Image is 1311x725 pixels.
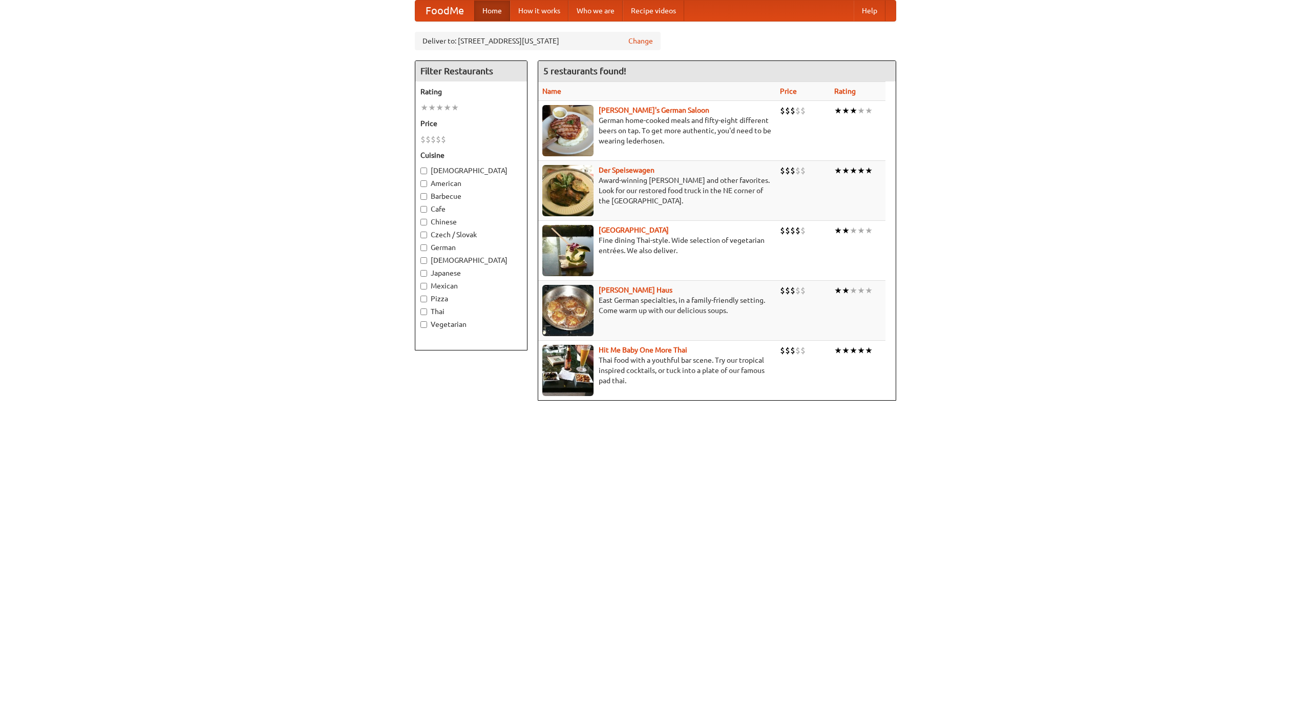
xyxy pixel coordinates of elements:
a: [GEOGRAPHIC_DATA] [599,226,669,234]
a: Der Speisewagen [599,166,654,174]
label: Mexican [420,281,522,291]
p: Thai food with a youthful bar scene. Try our tropical inspired cocktails, or tuck into a plate of... [542,355,772,386]
li: ★ [865,225,873,236]
li: ★ [834,285,842,296]
input: Mexican [420,283,427,289]
li: ★ [850,345,857,356]
li: $ [795,345,800,356]
a: Help [854,1,885,21]
li: ★ [865,285,873,296]
p: Fine dining Thai-style. Wide selection of vegetarian entrées. We also deliver. [542,235,772,256]
li: $ [790,345,795,356]
li: ★ [850,225,857,236]
img: babythai.jpg [542,345,594,396]
li: ★ [857,285,865,296]
li: $ [780,105,785,116]
a: Change [628,36,653,46]
a: Recipe videos [623,1,684,21]
li: ★ [420,102,428,113]
li: $ [436,134,441,145]
li: ★ [857,165,865,176]
p: East German specialties, in a family-friendly setting. Come warm up with our delicious soups. [542,295,772,316]
li: $ [441,134,446,145]
li: $ [795,165,800,176]
img: kohlhaus.jpg [542,285,594,336]
input: [DEMOGRAPHIC_DATA] [420,257,427,264]
li: ★ [834,105,842,116]
div: Deliver to: [STREET_ADDRESS][US_STATE] [415,32,661,50]
li: ★ [850,105,857,116]
label: Thai [420,306,522,317]
li: $ [795,285,800,296]
li: $ [785,285,790,296]
li: $ [780,165,785,176]
input: Barbecue [420,193,427,200]
li: $ [785,225,790,236]
p: Award-winning [PERSON_NAME] and other favorites. Look for our restored food truck in the NE corne... [542,175,772,206]
input: Cafe [420,206,427,213]
li: $ [790,225,795,236]
li: ★ [857,345,865,356]
li: ★ [834,165,842,176]
li: $ [785,105,790,116]
li: ★ [451,102,459,113]
li: ★ [834,225,842,236]
ng-pluralize: 5 restaurants found! [543,66,626,76]
li: $ [800,225,806,236]
li: ★ [857,225,865,236]
li: $ [800,345,806,356]
label: German [420,242,522,253]
label: Czech / Slovak [420,230,522,240]
label: Chinese [420,217,522,227]
li: ★ [850,285,857,296]
li: ★ [850,165,857,176]
li: ★ [834,345,842,356]
img: satay.jpg [542,225,594,276]
li: ★ [842,345,850,356]
li: $ [426,134,431,145]
input: Thai [420,308,427,315]
li: ★ [842,225,850,236]
li: $ [780,345,785,356]
input: Pizza [420,296,427,302]
li: $ [785,165,790,176]
h5: Rating [420,87,522,97]
li: $ [800,105,806,116]
li: ★ [865,105,873,116]
b: [PERSON_NAME]'s German Saloon [599,106,709,114]
h4: Filter Restaurants [415,61,527,81]
h5: Cuisine [420,150,522,160]
label: Japanese [420,268,522,278]
input: Vegetarian [420,321,427,328]
li: $ [780,285,785,296]
li: $ [785,345,790,356]
a: [PERSON_NAME] Haus [599,286,672,294]
label: [DEMOGRAPHIC_DATA] [420,255,522,265]
label: Vegetarian [420,319,522,329]
input: Japanese [420,270,427,277]
li: ★ [865,345,873,356]
li: ★ [842,285,850,296]
label: Cafe [420,204,522,214]
label: American [420,178,522,189]
li: $ [790,105,795,116]
li: $ [795,225,800,236]
li: $ [431,134,436,145]
a: Who we are [568,1,623,21]
input: Chinese [420,219,427,225]
li: ★ [428,102,436,113]
a: Hit Me Baby One More Thai [599,346,687,354]
li: $ [800,165,806,176]
li: $ [800,285,806,296]
a: Rating [834,87,856,95]
li: ★ [443,102,451,113]
li: $ [420,134,426,145]
input: [DEMOGRAPHIC_DATA] [420,168,427,174]
a: Home [474,1,510,21]
li: ★ [436,102,443,113]
li: ★ [842,105,850,116]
